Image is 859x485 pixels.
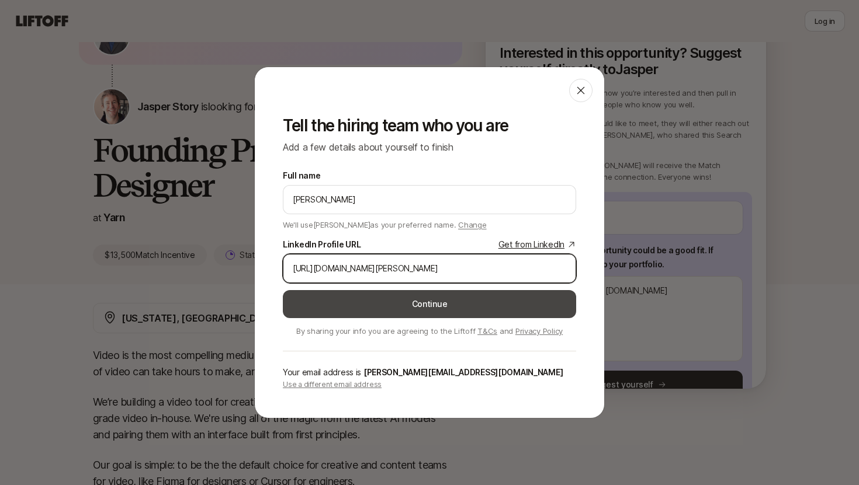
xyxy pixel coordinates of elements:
[283,379,576,390] p: Use a different email address
[283,169,320,183] label: Full name
[293,261,566,275] input: e.g. https://www.linkedin.com/in/melanie-perkins
[293,193,566,207] input: e.g. Melanie Perkins
[363,367,563,377] span: [PERSON_NAME][EMAIL_ADDRESS][DOMAIN_NAME]
[283,290,576,318] button: Continue
[283,238,361,252] div: LinkedIn Profile URL
[458,220,486,229] span: Change
[283,139,576,155] p: Add a few details about yourself to finish
[283,116,576,135] p: Tell the hiring team who you are
[283,325,576,337] p: By sharing your info you are agreeing to the Liftoff and
[283,217,487,231] p: We'll use [PERSON_NAME] as your preferred name.
[515,326,563,336] a: Privacy Policy
[283,365,576,379] p: Your email address is
[477,326,497,336] a: T&Cs
[498,238,576,252] a: Get from LinkedIn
